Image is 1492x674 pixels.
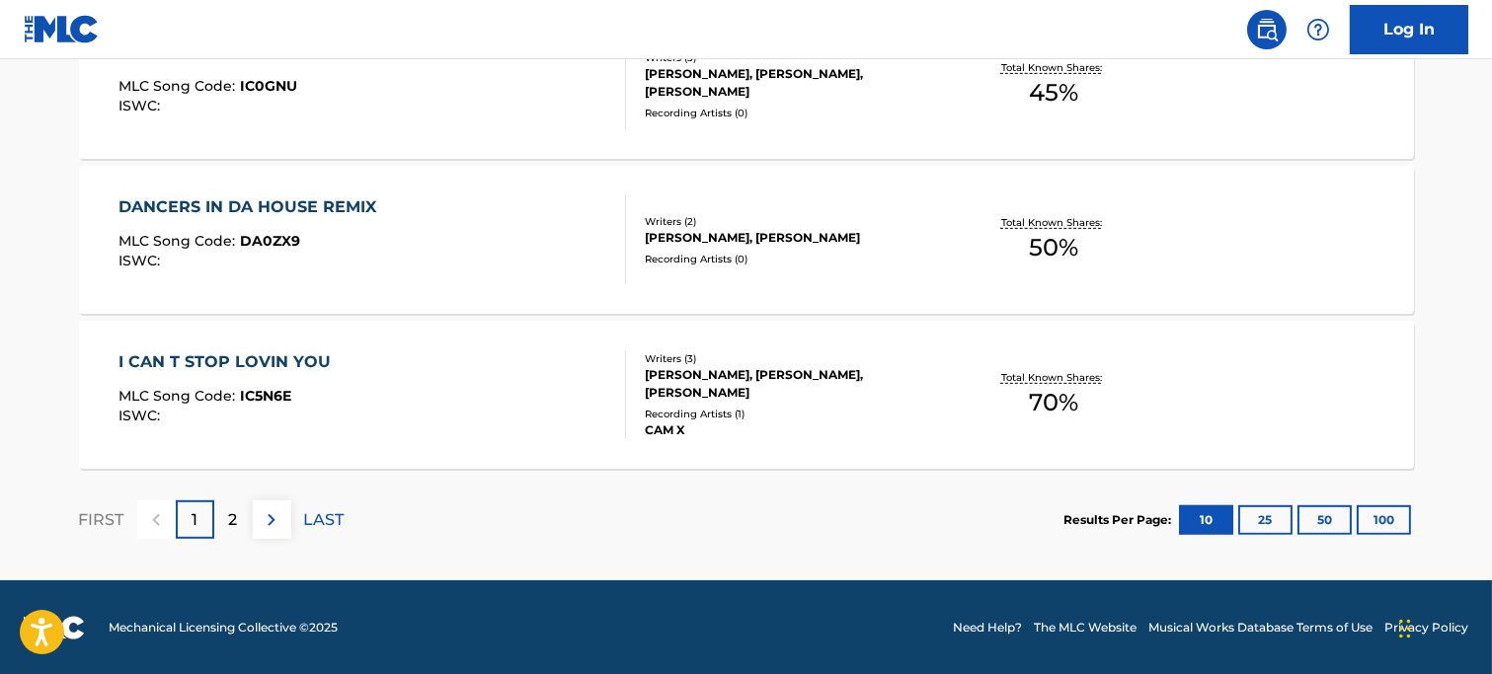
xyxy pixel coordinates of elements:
[240,232,300,250] span: DA0ZX9
[645,106,943,120] div: Recording Artists ( 0 )
[645,229,943,247] div: [PERSON_NAME], [PERSON_NAME]
[1001,370,1107,385] p: Total Known Shares:
[645,351,943,366] div: Writers ( 3 )
[118,195,386,219] div: DANCERS IN DA HOUSE REMIX
[24,15,100,43] img: MLC Logo
[1238,505,1293,535] button: 25
[229,508,238,532] p: 2
[118,407,165,424] span: ISWC :
[79,11,1414,159] a: I CAN'T STOP LOVIN YOUMLC Song Code:IC0GNUISWC:Writers (3)[PERSON_NAME], [PERSON_NAME], [PERSON_N...
[79,508,124,532] p: FIRST
[953,619,1022,637] a: Need Help?
[1297,505,1352,535] button: 50
[118,350,341,374] div: I CAN T STOP LOVIN YOU
[118,97,165,114] span: ISWC :
[1384,619,1468,637] a: Privacy Policy
[1064,511,1177,529] p: Results Per Page:
[1255,18,1279,41] img: search
[1029,75,1078,111] span: 45 %
[1393,579,1492,674] iframe: Chat Widget
[1029,385,1078,420] span: 70 %
[1306,18,1330,41] img: help
[645,65,943,101] div: [PERSON_NAME], [PERSON_NAME], [PERSON_NAME]
[118,232,240,250] span: MLC Song Code :
[192,508,197,532] p: 1
[1247,10,1287,49] a: Public Search
[118,252,165,269] span: ISWC :
[79,166,1414,314] a: DANCERS IN DA HOUSE REMIXMLC Song Code:DA0ZX9ISWC:Writers (2)[PERSON_NAME], [PERSON_NAME]Recordin...
[645,214,943,229] div: Writers ( 2 )
[645,252,943,266] div: Recording Artists ( 0 )
[645,421,943,439] div: CAM X
[1034,619,1137,637] a: The MLC Website
[79,321,1414,469] a: I CAN T STOP LOVIN YOUMLC Song Code:IC5N6EISWC:Writers (3)[PERSON_NAME], [PERSON_NAME], [PERSON_N...
[645,366,943,402] div: [PERSON_NAME], [PERSON_NAME], [PERSON_NAME]
[304,508,345,532] p: LAST
[240,387,291,405] span: IC5N6E
[118,77,240,95] span: MLC Song Code :
[1001,215,1107,230] p: Total Known Shares:
[1001,60,1107,75] p: Total Known Shares:
[1029,230,1078,265] span: 50 %
[1179,505,1233,535] button: 10
[24,616,85,639] img: logo
[1399,599,1411,658] div: Drag
[645,407,943,421] div: Recording Artists ( 1 )
[1357,505,1411,535] button: 100
[240,77,297,95] span: IC0GNU
[1298,10,1338,49] div: Help
[260,508,283,532] img: right
[109,619,338,637] span: Mechanical Licensing Collective © 2025
[1350,5,1468,54] a: Log In
[1148,619,1373,637] a: Musical Works Database Terms of Use
[118,387,240,405] span: MLC Song Code :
